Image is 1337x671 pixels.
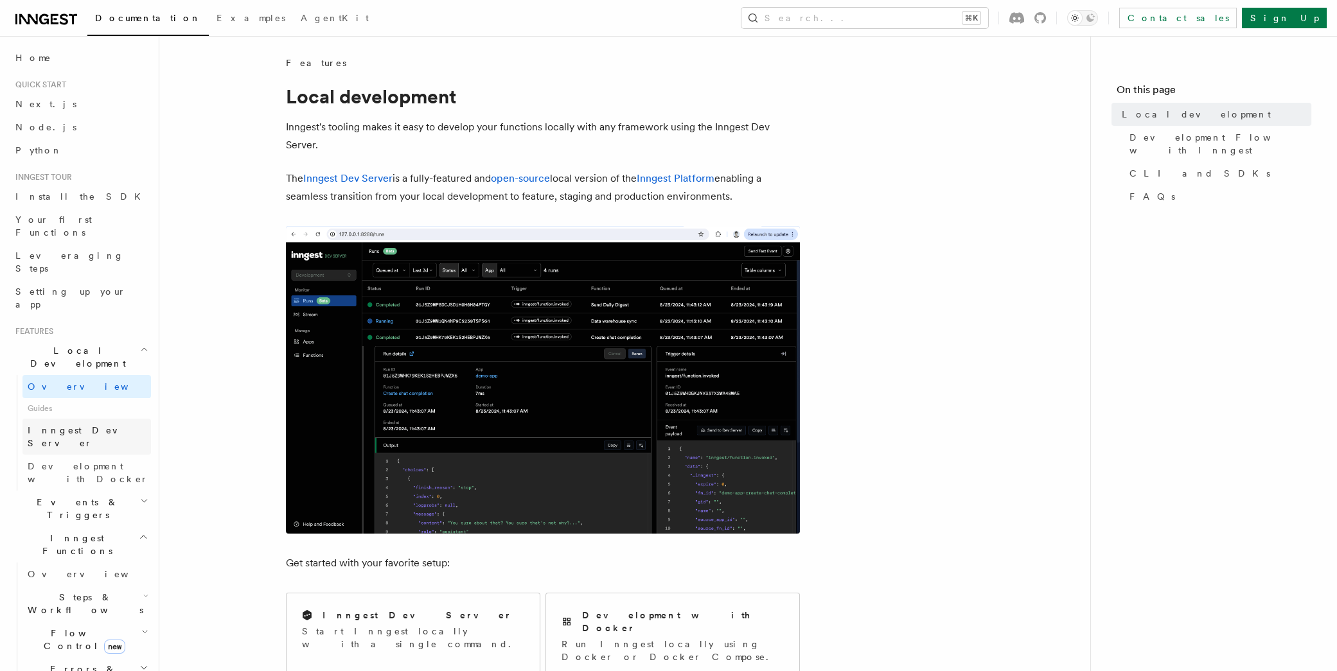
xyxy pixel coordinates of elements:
[15,286,126,309] span: Setting up your app
[10,208,151,244] a: Your first Functions
[10,92,151,116] a: Next.js
[28,461,148,484] span: Development with Docker
[10,280,151,316] a: Setting up your app
[10,375,151,491] div: Local Development
[1129,131,1311,157] span: Development Flow with Inngest
[10,116,151,139] a: Node.js
[22,398,151,419] span: Guides
[22,622,151,658] button: Flow Controlnew
[10,326,53,336] span: Features
[87,4,209,36] a: Documentation
[15,191,148,202] span: Install the SDK
[286,118,800,154] p: Inngest's tooling makes it easy to develop your functions locally with any framework using the In...
[10,185,151,208] a: Install the SDK
[15,214,92,238] span: Your first Functions
[217,13,285,23] span: Examples
[22,586,151,622] button: Steps & Workflows
[10,527,151,562] button: Inngest Functions
[1122,108,1271,121] span: Local development
[1124,185,1311,208] a: FAQs
[15,250,124,274] span: Leveraging Steps
[637,172,714,184] a: Inngest Platform
[1124,162,1311,185] a: CLI and SDKs
[209,4,293,35] a: Examples
[10,491,151,527] button: Events & Triggers
[303,172,393,184] a: Inngest Dev Server
[22,591,143,616] span: Steps & Workflows
[286,170,800,205] p: The is a fully-featured and local version of the enabling a seamless transition from your local d...
[1119,8,1237,28] a: Contact sales
[1117,82,1311,103] h4: On this page
[15,99,76,109] span: Next.js
[1124,126,1311,162] a: Development Flow with Inngest
[302,625,524,650] p: Start Inngest locally with a single command.
[10,244,151,280] a: Leveraging Steps
[22,455,151,491] a: Development with Docker
[562,638,784,663] p: Run Inngest locally using Docker or Docker Compose.
[22,375,151,398] a: Overview
[15,51,51,64] span: Home
[582,609,784,634] h2: Development with Docker
[15,145,62,155] span: Python
[323,609,512,622] h2: Inngest Dev Server
[22,562,151,586] a: Overview
[10,339,151,375] button: Local Development
[286,226,800,534] img: The Inngest Dev Server on the Functions page
[10,80,66,90] span: Quick start
[104,640,125,654] span: new
[1067,10,1098,26] button: Toggle dark mode
[10,344,140,370] span: Local Development
[28,569,160,579] span: Overview
[286,85,800,108] h1: Local development
[1242,8,1327,28] a: Sign Up
[1117,103,1311,126] a: Local development
[10,139,151,162] a: Python
[286,554,800,572] p: Get started with your favorite setup:
[962,12,980,24] kbd: ⌘K
[10,172,72,182] span: Inngest tour
[28,425,137,448] span: Inngest Dev Server
[293,4,376,35] a: AgentKit
[1129,190,1175,203] span: FAQs
[10,46,151,69] a: Home
[491,172,550,184] a: open-source
[286,57,346,69] span: Features
[22,419,151,455] a: Inngest Dev Server
[22,627,141,652] span: Flow Control
[741,8,988,28] button: Search...⌘K
[1129,167,1270,180] span: CLI and SDKs
[28,381,160,392] span: Overview
[10,496,140,521] span: Events & Triggers
[10,532,139,557] span: Inngest Functions
[15,122,76,132] span: Node.js
[95,13,201,23] span: Documentation
[301,13,369,23] span: AgentKit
